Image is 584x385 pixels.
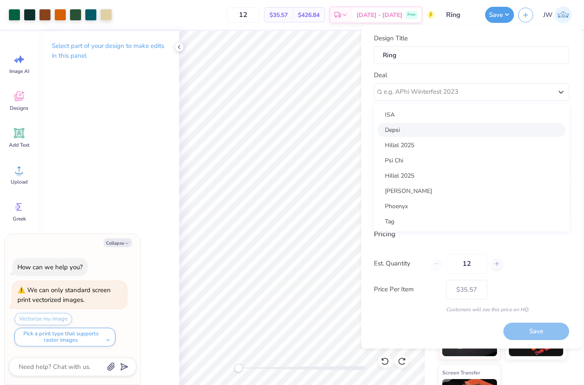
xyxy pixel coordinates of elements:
div: We can only standard screen print vectorized images. [17,286,111,304]
input: – – [227,7,260,22]
div: Pricing [374,229,569,239]
div: Phoenyx [377,199,566,213]
div: How can we help you? [17,263,83,271]
span: Screen Transfer [442,368,480,377]
span: Free [407,12,416,18]
div: Hillel 2025 [377,169,566,183]
button: Save [485,7,514,23]
span: $426.84 [298,11,320,20]
div: Customers will see this price on HQ. [374,306,569,313]
span: $35.57 [270,11,288,20]
div: Accessibility label [234,364,243,372]
p: Select part of your design to make edits in this panel [52,41,166,61]
button: Collapse [104,238,132,247]
span: [DATE] - [DATE] [357,11,402,20]
label: Est. Quantity [374,259,424,268]
input: Untitled Design [439,6,481,23]
label: Design Title [374,33,408,43]
span: Designs [10,105,28,112]
input: – – [446,254,487,273]
img: Jessica Wendt [555,6,572,23]
label: Price Per Item [374,285,440,294]
div: Hillel 2025 [377,138,566,152]
div: [PERSON_NAME] [377,184,566,198]
span: Image AI [9,68,29,75]
div: ISA [377,108,566,122]
label: Deal [374,70,387,80]
span: Upload [11,179,28,185]
div: Tag [377,215,566,229]
a: JW [539,6,576,23]
div: Depsi [377,123,566,137]
span: Greek [13,215,26,222]
div: Psi Chi [377,153,566,167]
span: Add Text [9,142,29,148]
button: Pick a print type that supports raster images [14,328,115,346]
div: Chi Omega Wish Week [377,230,566,244]
span: JW [543,10,553,20]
